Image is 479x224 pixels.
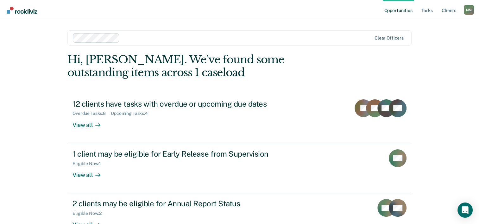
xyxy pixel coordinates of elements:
[72,116,108,128] div: View all
[464,5,474,15] div: M M
[72,211,107,216] div: Eligible Now : 2
[72,111,111,116] div: Overdue Tasks : 8
[7,7,37,14] img: Recidiviz
[67,144,412,194] a: 1 client may be eligible for Early Release from SupervisionEligible Now:1View all
[72,199,295,208] div: 2 clients may be eligible for Annual Report Status
[67,94,412,144] a: 12 clients have tasks with overdue or upcoming due datesOverdue Tasks:8Upcoming Tasks:4View all
[67,53,343,79] div: Hi, [PERSON_NAME]. We’ve found some outstanding items across 1 caseload
[72,161,106,166] div: Eligible Now : 1
[72,99,295,109] div: 12 clients have tasks with overdue or upcoming due dates
[464,5,474,15] button: Profile dropdown button
[72,166,108,178] div: View all
[457,202,473,218] div: Open Intercom Messenger
[375,35,404,41] div: Clear officers
[111,111,153,116] div: Upcoming Tasks : 4
[72,149,295,159] div: 1 client may be eligible for Early Release from Supervision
